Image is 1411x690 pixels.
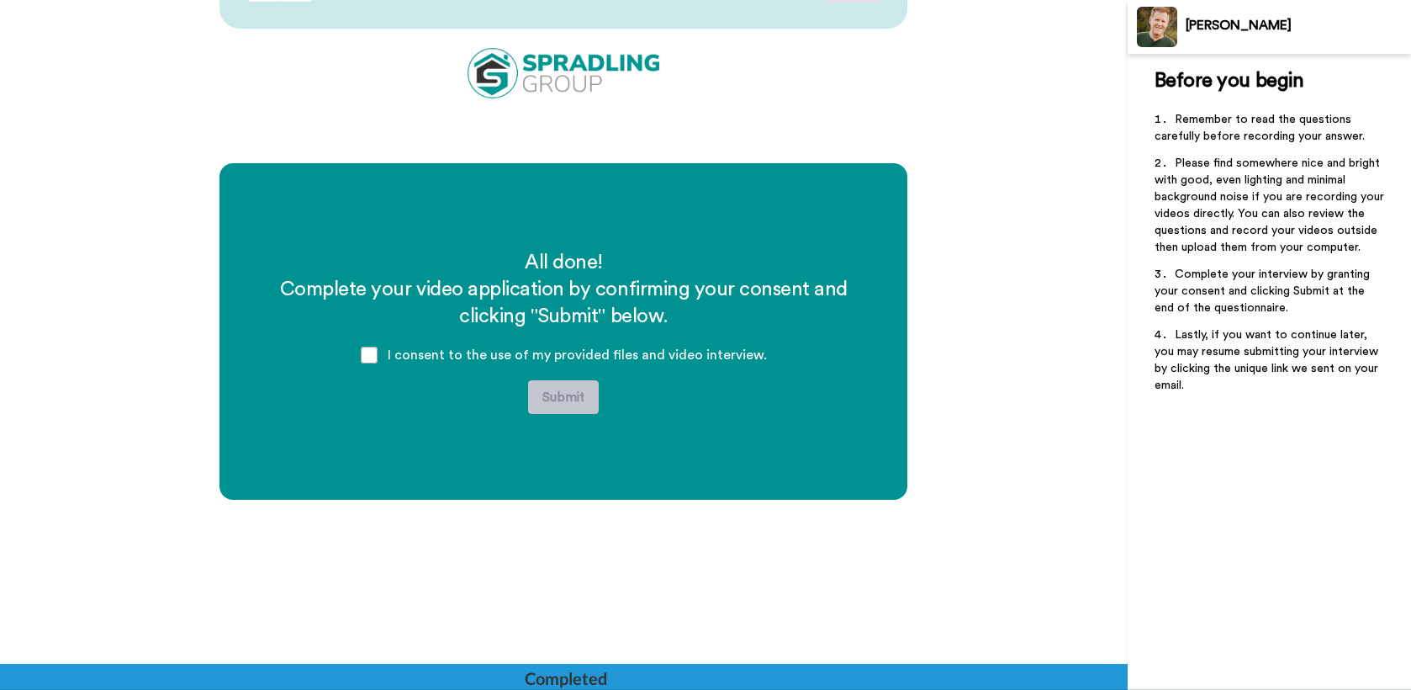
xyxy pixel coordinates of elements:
[1155,329,1382,391] span: Lastly, if you want to continue later, you may resume submitting your interview by clicking the u...
[1155,157,1387,253] span: Please find somewhere nice and bright with good, even lighting and minimal background noise if yo...
[1155,71,1303,91] span: Before you begin
[280,279,853,326] span: Complete your video application by confirming your consent and clicking "Submit" below.
[1155,268,1373,314] span: Complete your interview by granting your consent and clicking Submit at the end of the questionna...
[525,252,603,273] span: All done!
[525,666,605,690] div: Completed
[1155,114,1365,142] span: Remember to read the questions carefully before recording your answer.
[528,380,599,414] button: Submit
[1186,18,1410,34] div: [PERSON_NAME]
[388,348,767,362] span: I consent to the use of my provided files and video interview.
[1137,7,1177,47] img: Profile Image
